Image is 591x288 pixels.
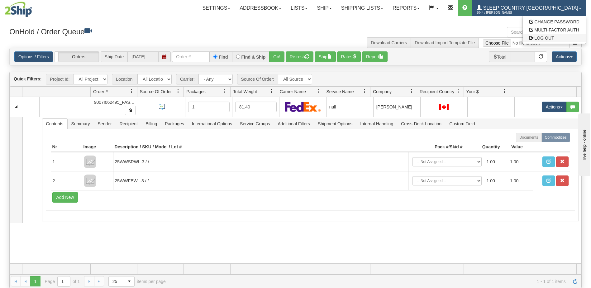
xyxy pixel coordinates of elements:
[108,276,135,287] span: Page sizes drop down
[116,119,141,129] span: Recipient
[241,55,266,59] label: Find & Ship
[415,40,475,45] a: Download Import Template File
[356,119,397,129] span: Internal Handling
[507,27,570,37] input: Search
[112,278,121,285] span: 25
[420,89,454,95] span: Recipient Country
[479,37,570,48] input: Import
[484,155,508,169] td: 1.00
[523,18,586,26] a: CHANGE PASSWORD
[173,86,183,97] a: Source Of Order filter column settings
[315,51,336,62] button: Ship
[108,276,166,287] span: items per page
[58,276,70,286] input: Page 1
[406,86,417,97] a: Company filter column settings
[280,89,306,95] span: Carrier Name
[285,102,321,112] img: FedEx Express®
[30,276,40,286] span: Page 1
[198,0,235,16] a: Settings
[113,142,408,152] th: Description / SKU / Model / Lot #
[188,119,236,129] span: International Options
[219,55,228,59] label: Find
[446,119,479,129] span: Custom Field
[101,51,127,62] span: Ship Date
[464,142,502,152] th: Quantity
[5,2,32,17] img: logo2044.jpg
[360,86,370,97] a: Service Name filter column settings
[113,152,408,171] td: 25WWSRWL-3 / /
[237,74,278,84] span: Source Of Order:
[337,51,361,62] button: Rates
[313,86,324,97] a: Carrier Name filter column settings
[336,0,388,16] a: Shipping lists
[68,119,94,129] span: Summary
[541,133,570,142] label: Commodities
[326,89,354,95] span: Service Name
[269,51,284,62] button: Go!
[84,175,96,187] img: 8DAB37Fk3hKpn3AAAAAElFTkSuQmCC
[312,0,336,16] a: Ship
[14,51,53,62] a: Options / Filters
[233,89,257,95] span: Total Weight
[220,86,230,97] a: Packages filter column settings
[570,276,580,286] a: Refresh
[499,86,510,97] a: Your $ filter column settings
[274,119,314,129] span: Additional Filters
[45,276,80,287] span: Page of 1
[373,89,392,95] span: Company
[371,40,407,45] a: Download Carriers
[535,36,554,41] span: LOG OUT
[112,74,137,84] span: Location:
[542,102,567,112] button: Actions
[51,142,82,152] th: Nr
[51,171,82,190] td: 2
[266,86,277,97] a: Total Weight filter column settings
[94,100,136,105] span: 9007I062495_FASUS
[46,74,73,84] span: Project Id:
[362,51,388,62] button: Report
[235,0,286,16] a: Addressbook
[52,192,78,203] button: Add New
[577,112,590,176] iframe: chat widget
[5,21,586,26] div: Support: 1 - 855 - 55 - 2SHIP
[51,152,82,171] td: 1
[508,174,531,188] td: 1.00
[373,97,420,117] td: [PERSON_NAME]
[477,10,523,16] span: 2044 / [PERSON_NAME]
[453,86,464,97] a: Recipient Country filter column settings
[523,26,586,34] a: MULTI-FACTOR AUTH
[535,19,579,24] span: CHANGE PASSWORD
[172,51,209,62] input: Order #
[5,5,58,10] div: live help - online
[124,276,134,286] span: select
[482,5,578,11] span: Sleep Country [GEOGRAPHIC_DATA]
[484,174,508,188] td: 1.00
[82,142,113,152] th: Image
[388,0,424,16] a: Reports
[157,102,167,112] img: API
[42,119,67,129] span: Contents
[408,142,464,152] th: Pack #/Skid #
[55,52,99,62] label: Orders
[161,119,188,129] span: Packages
[508,155,531,169] td: 1.00
[523,34,586,42] a: LOG OUT
[439,104,449,110] img: CA
[472,0,586,16] a: Sleep Country [GEOGRAPHIC_DATA] 2044 / [PERSON_NAME]
[12,103,20,111] a: Collapse
[489,51,510,62] span: Total
[10,72,581,87] div: grid toolbar
[9,27,291,36] h3: OnHold / Order Queue
[236,119,274,129] span: Service Groups
[502,142,533,152] th: Value
[142,119,161,129] span: Billing
[93,89,108,95] span: Order #
[552,51,577,62] button: Actions
[286,0,312,16] a: Lists
[314,119,356,129] span: Shipment Options
[94,119,115,129] span: Sender
[113,171,408,190] td: 25WWFBWL-3 / /
[126,86,137,97] a: Order # filter column settings
[125,106,136,115] button: Copy to clipboard
[535,27,579,32] span: MULTI-FACTOR AUTH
